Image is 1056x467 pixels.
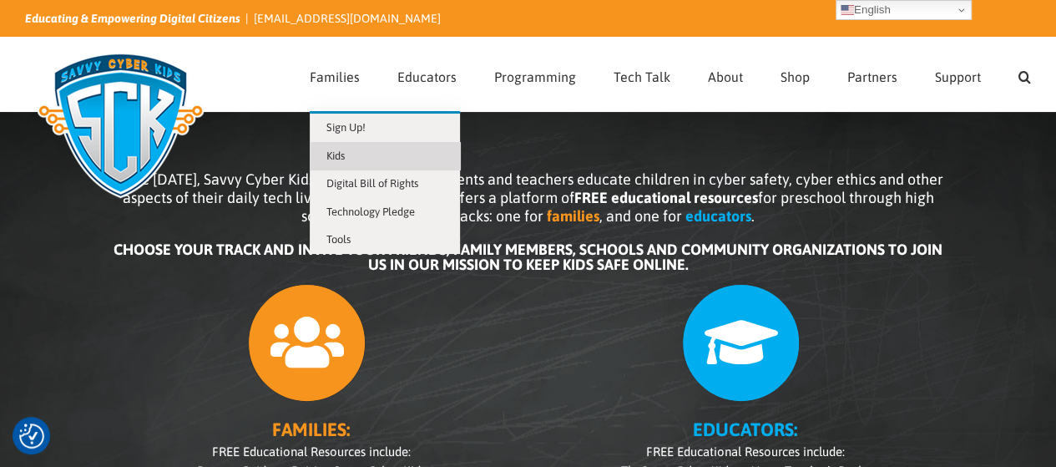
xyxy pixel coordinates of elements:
a: Shop [781,38,810,111]
a: Technology Pledge [310,198,460,226]
a: Search [1018,38,1031,111]
b: CHOOSE YOUR TRACK AND INVITE YOUR FRIENDS, FAMILY MEMBERS, SCHOOLS AND COMMUNITY ORGANIZATIONS TO... [114,241,942,273]
a: Programming [494,38,576,111]
i: Educating & Empowering Digital Citizens [25,12,240,25]
span: About [708,70,743,84]
img: Savvy Cyber Kids Logo [25,42,216,209]
span: Sign Up! [326,121,366,134]
span: Kids [326,150,345,162]
nav: Main Menu [310,38,1031,111]
a: Digital Bill of Rights [310,170,460,198]
a: Support [935,38,981,111]
b: educators [685,207,751,225]
a: About [708,38,743,111]
a: Families [310,38,360,111]
span: FREE Educational Resources include: [646,444,845,459]
a: Educators [397,38,457,111]
img: en [841,3,854,17]
span: FREE Educational Resources include: [212,444,411,459]
span: Families [310,70,360,84]
span: Tools [326,233,351,246]
span: Partners [847,70,897,84]
b: families [547,207,599,225]
span: Technology Pledge [326,206,415,218]
a: Partners [847,38,897,111]
a: Sign Up! [310,114,460,142]
span: Tech Talk [614,70,670,84]
span: Shop [781,70,810,84]
span: Since [DATE], Savvy Cyber Kids has been helping parents and teachers educate children in cyber sa... [114,170,943,225]
a: Kids [310,142,460,170]
span: Educators [397,70,457,84]
a: Tools [310,226,460,254]
b: FREE educational resources [574,189,758,206]
span: , and one for [599,207,682,225]
button: Consent Preferences [19,424,44,449]
b: EDUCATORS: [693,419,797,440]
img: Revisit consent button [19,424,44,449]
a: Tech Talk [614,38,670,111]
span: . [751,207,755,225]
b: FAMILIES: [272,419,350,440]
span: Support [935,70,981,84]
span: Programming [494,70,576,84]
a: [EMAIL_ADDRESS][DOMAIN_NAME] [254,12,441,25]
span: Digital Bill of Rights [326,177,418,190]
